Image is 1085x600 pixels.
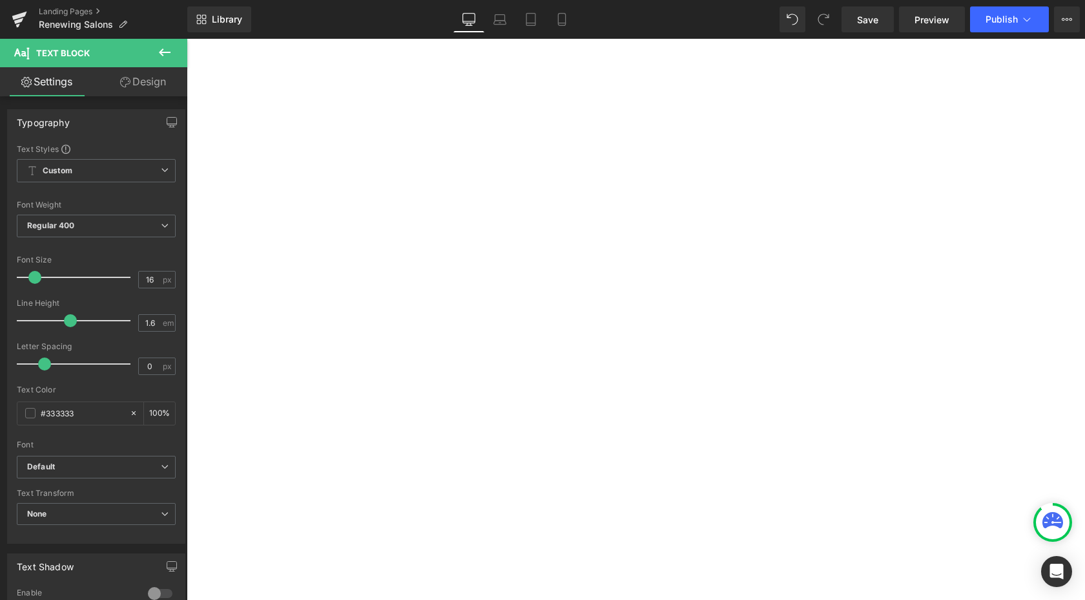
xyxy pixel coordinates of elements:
[163,275,174,284] span: px
[17,299,176,308] div: Line Height
[41,406,123,420] input: Color
[780,6,805,32] button: Undo
[857,13,878,27] span: Save
[515,6,546,32] a: Tablet
[17,255,176,264] div: Font Size
[187,6,251,32] a: New Library
[43,166,72,177] b: Custom
[163,319,174,327] span: em
[36,48,90,58] span: Text Block
[484,6,515,32] a: Laptop
[914,13,949,27] span: Preview
[17,200,176,209] div: Font Weight
[96,67,190,96] a: Design
[39,19,113,30] span: Renewing Salons
[17,489,176,498] div: Text Transform
[27,509,47,519] b: None
[899,6,965,32] a: Preview
[17,440,176,449] div: Font
[144,402,175,425] div: %
[17,110,70,128] div: Typography
[546,6,577,32] a: Mobile
[163,362,174,370] span: px
[17,554,74,572] div: Text Shadow
[27,462,55,473] i: Default
[970,6,1049,32] button: Publish
[17,342,176,351] div: Letter Spacing
[212,14,242,25] span: Library
[986,14,1018,25] span: Publish
[1054,6,1080,32] button: More
[811,6,836,32] button: Redo
[1041,556,1072,587] div: Open Intercom Messenger
[17,144,176,154] div: Text Styles
[17,385,176,394] div: Text Color
[453,6,484,32] a: Desktop
[39,6,187,17] a: Landing Pages
[27,220,75,230] b: Regular 400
